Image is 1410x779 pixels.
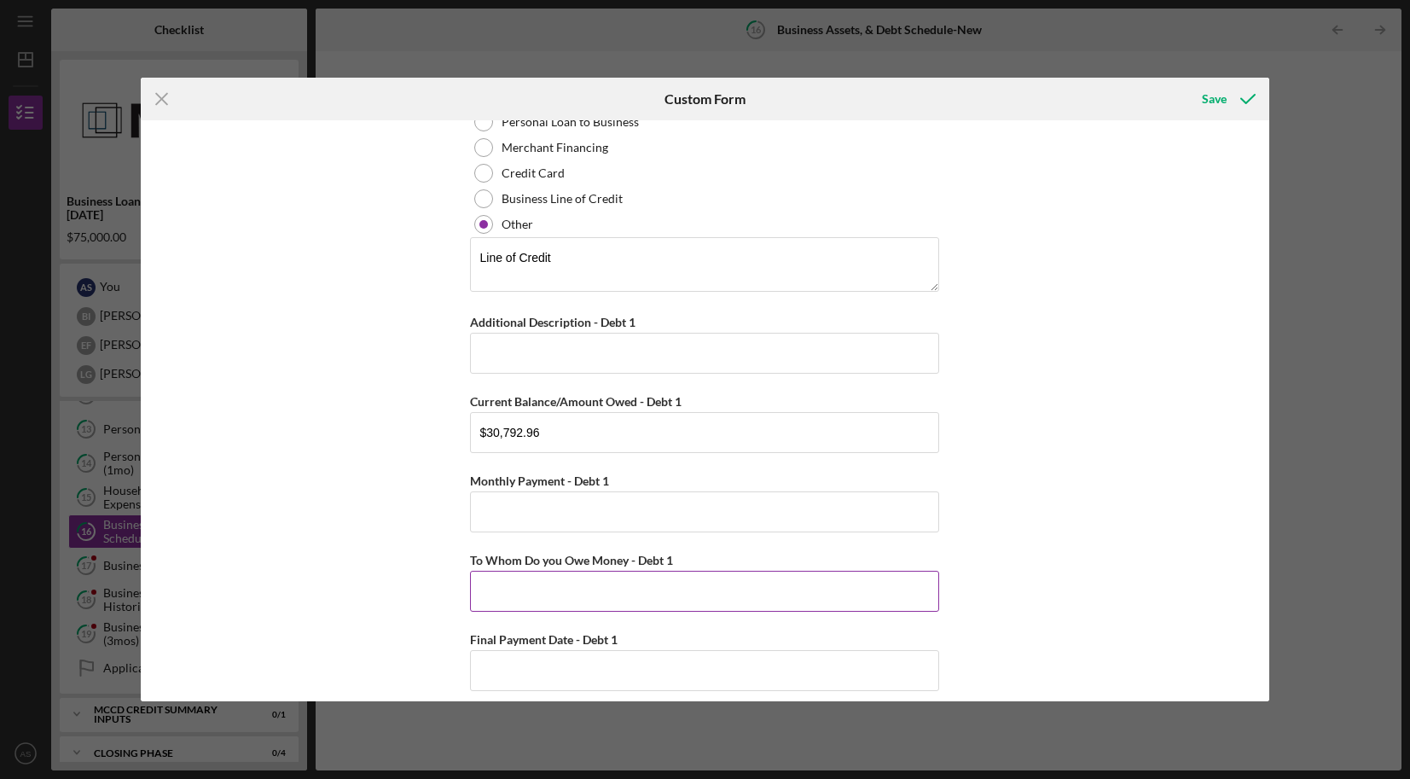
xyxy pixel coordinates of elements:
label: Business Line of Credit [502,192,623,206]
label: Credit Card [502,166,565,180]
button: Save [1185,82,1269,116]
label: Monthly Payment - Debt 1 [470,474,609,488]
label: Merchant Financing [502,141,608,154]
div: Save [1202,82,1227,116]
label: Final Payment Date - Debt 1 [470,632,618,647]
label: Personal Loan to Business [502,115,639,129]
label: Other [502,218,533,231]
h6: Custom Form [664,91,746,107]
label: Additional Description - Debt 1 [470,315,635,329]
textarea: Line of Credit [470,237,939,292]
label: To Whom Do you Owe Money - Debt 1 [470,553,673,567]
label: Current Balance/Amount Owed - Debt 1 [470,394,682,409]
